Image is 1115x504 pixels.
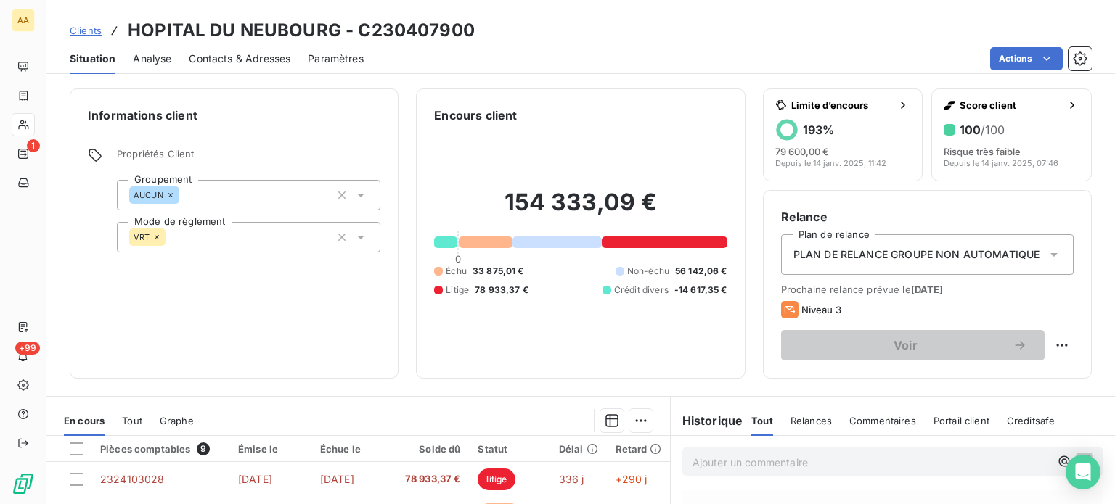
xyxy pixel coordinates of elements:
[308,51,364,66] span: Paramètres
[799,339,1013,351] span: Voir
[1066,455,1100,489] div: Open Intercom Messenger
[990,47,1063,70] button: Actions
[791,415,832,426] span: Relances
[675,265,727,278] span: 56 142,06 €
[781,208,1074,226] h6: Relance
[189,51,290,66] span: Contacts & Adresses
[478,468,515,490] span: litige
[434,107,517,124] h6: Encours client
[160,415,194,426] span: Graphe
[133,51,171,66] span: Analyse
[197,442,210,455] span: 9
[238,443,303,455] div: Émise le
[12,9,35,32] div: AA
[616,473,648,485] span: +290 j
[100,442,221,455] div: Pièces comptables
[179,189,191,202] input: Ajouter une valeur
[70,25,102,36] span: Clients
[455,253,461,265] span: 0
[100,473,165,485] span: 2324103028
[981,123,1005,137] span: /100
[775,159,886,168] span: Depuis le 14 janv. 2025, 11:42
[134,233,150,241] span: VRT
[128,17,475,44] h3: HOPITAL DU NEUBOURG - C230407900
[775,146,829,157] span: 79 600,00 €
[70,23,102,38] a: Clients
[934,415,989,426] span: Portail client
[671,412,743,429] h6: Historique
[401,443,461,455] div: Solde dû
[801,304,841,315] span: Niveau 3
[64,415,105,426] span: En cours
[401,472,461,487] span: 78 933,37 €
[446,284,469,297] span: Litige
[446,265,467,278] span: Échu
[781,284,1074,295] span: Prochaine relance prévue le
[627,265,669,278] span: Non-échu
[88,107,380,124] h6: Informations client
[70,51,115,66] span: Situation
[803,123,834,137] h6: 193 %
[751,415,773,426] span: Tout
[931,88,1092,181] button: Score client100/100Risque très faibleDepuis le 14 janv. 2025, 07:46
[960,123,1005,137] h6: 100
[614,284,669,297] span: Crédit divers
[117,148,380,168] span: Propriétés Client
[1007,415,1055,426] span: Creditsafe
[791,99,892,111] span: Limite d’encours
[559,443,598,455] div: Délai
[122,415,142,426] span: Tout
[473,265,524,278] span: 33 875,01 €
[559,473,584,485] span: 336 j
[12,472,35,495] img: Logo LeanPay
[166,231,177,244] input: Ajouter une valeur
[475,284,528,297] span: 78 933,37 €
[134,191,163,199] span: AUCUN
[320,443,384,455] div: Échue le
[944,146,1021,157] span: Risque très faible
[793,247,1040,262] span: PLAN DE RELANCE GROUPE NON AUTOMATIQUE
[616,443,662,455] div: Retard
[960,99,1061,111] span: Score client
[478,443,541,455] div: Statut
[434,188,727,231] h2: 154 333,09 €
[320,473,354,485] span: [DATE]
[849,415,916,426] span: Commentaires
[944,159,1058,168] span: Depuis le 14 janv. 2025, 07:46
[911,284,944,295] span: [DATE]
[674,284,727,297] span: -14 617,35 €
[763,88,923,181] button: Limite d’encours193%79 600,00 €Depuis le 14 janv. 2025, 11:42
[15,342,40,355] span: +99
[781,330,1045,360] button: Voir
[27,139,40,152] span: 1
[238,473,272,485] span: [DATE]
